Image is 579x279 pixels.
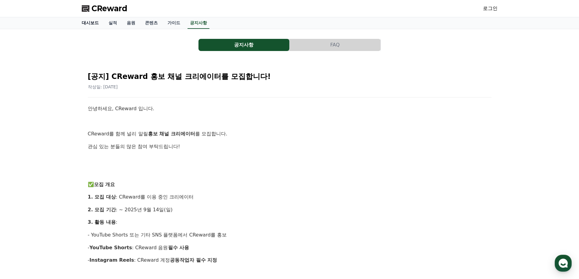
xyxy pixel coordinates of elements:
[122,17,140,29] a: 음원
[2,192,40,208] a: 홈
[140,17,163,29] a: 콘텐츠
[82,4,127,13] a: CReward
[198,39,290,51] a: 공지사항
[88,143,491,151] p: 관심 있는 분들의 많은 참여 부탁드립니다!
[91,4,127,13] span: CReward
[40,192,78,208] a: 대화
[94,182,115,187] strong: 모집 개요
[88,130,491,138] p: CReward를 함께 널리 알릴 를 모집합니다.
[290,39,381,51] a: FAQ
[168,245,189,250] strong: 필수 사용
[188,17,209,29] a: 공지사항
[19,202,23,206] span: 홈
[88,256,491,264] p: - : CReward 계정
[198,39,289,51] button: 공지사항
[88,105,491,113] p: 안녕하세요, CReward 입니다.
[163,17,185,29] a: 가이드
[89,245,132,250] strong: YouTube Shorts
[290,39,381,51] button: FAQ
[88,72,491,81] h2: [공지] CReward 홍보 채널 크리에이터를 모집합니다!
[483,5,498,12] a: 로그인
[104,17,122,29] a: 실적
[88,181,491,189] p: ✅
[88,193,491,201] p: : CReward를 이용 중인 크리에이터
[88,219,116,225] strong: 3. 활동 내용
[88,84,118,89] span: 작성일: [DATE]
[94,202,101,206] span: 설정
[88,206,491,214] p: : ~ 2025년 9월 14일(일)
[148,131,195,137] strong: 홍보 채널 크리에이터
[89,257,134,263] strong: Instagram Reels
[78,192,117,208] a: 설정
[88,218,491,226] p: :
[77,17,104,29] a: 대시보드
[56,202,63,207] span: 대화
[88,244,491,252] p: - : CReward 음원
[88,207,116,213] strong: 2. 모집 기간
[88,231,491,239] p: - YouTube Shorts 또는 기타 SNS 플랫폼에서 CReward를 홍보
[88,194,116,200] strong: 1. 모집 대상
[170,257,217,263] strong: 공동작업자 필수 지정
